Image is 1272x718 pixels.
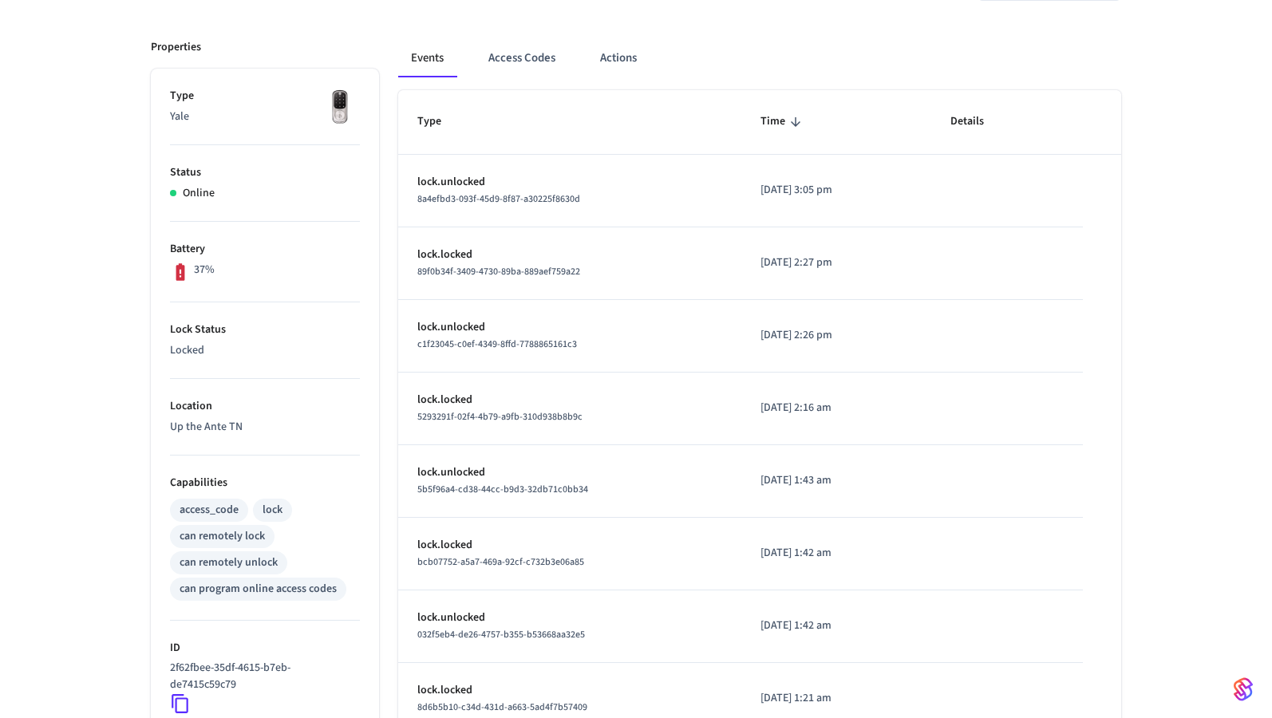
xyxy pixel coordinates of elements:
span: 5b5f96a4-cd38-44cc-b9d3-32db71c0bb34 [417,483,588,496]
div: can remotely lock [180,528,265,545]
p: [DATE] 1:42 am [760,617,912,634]
p: Online [183,185,215,202]
div: access_code [180,502,239,519]
div: can program online access codes [180,581,337,598]
p: Type [170,88,360,105]
p: Yale [170,108,360,125]
span: 8a4efbd3-093f-45d9-8f87-a30225f8630d [417,192,580,206]
p: [DATE] 2:16 am [760,400,912,416]
span: Type [417,109,462,134]
img: Yale Assure Touchscreen Wifi Smart Lock, Satin Nickel, Front [320,88,360,128]
p: Status [170,164,360,181]
p: ID [170,640,360,657]
p: [DATE] 1:21 am [760,690,912,707]
p: lock.locked [417,682,722,699]
span: 89f0b34f-3409-4730-89ba-889aef759a22 [417,265,580,278]
p: lock.unlocked [417,610,722,626]
button: Actions [587,39,650,77]
span: Time [760,109,806,134]
img: SeamLogoGradient.69752ec5.svg [1234,677,1253,702]
p: 37% [194,262,215,278]
p: [DATE] 2:27 pm [760,254,912,271]
p: lock.locked [417,537,722,554]
span: Details [950,109,1005,134]
p: lock.locked [417,392,722,408]
p: [DATE] 1:42 am [760,545,912,562]
p: [DATE] 2:26 pm [760,327,912,344]
p: [DATE] 1:43 am [760,472,912,489]
span: 5293291f-02f4-4b79-a9fb-310d938b8b9c [417,410,583,424]
div: can remotely unlock [180,554,278,571]
p: Up the Ante TN [170,419,360,436]
p: lock.locked [417,247,722,263]
p: lock.unlocked [417,464,722,481]
span: c1f23045-c0ef-4349-8ffd-7788865161c3 [417,337,577,351]
button: Access Codes [476,39,568,77]
div: ant example [398,39,1121,77]
button: Events [398,39,456,77]
p: 2f62fbee-35df-4615-b7eb-de7415c59c79 [170,660,354,693]
div: lock [263,502,282,519]
p: Locked [170,342,360,359]
p: lock.unlocked [417,319,722,336]
p: Battery [170,241,360,258]
p: lock.unlocked [417,174,722,191]
p: [DATE] 3:05 pm [760,182,912,199]
p: Location [170,398,360,415]
p: Properties [151,39,201,56]
p: Capabilities [170,475,360,491]
p: Lock Status [170,322,360,338]
span: 8d6b5b10-c34d-431d-a663-5ad4f7b57409 [417,700,587,714]
span: bcb07752-a5a7-469a-92cf-c732b3e06a85 [417,555,584,569]
span: 032f5eb4-de26-4757-b355-b53668aa32e5 [417,628,585,641]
